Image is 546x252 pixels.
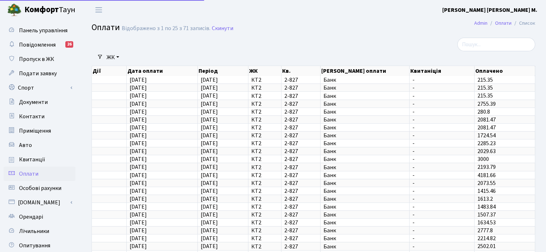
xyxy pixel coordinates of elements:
span: - [412,172,471,178]
span: [DATE] [130,179,147,187]
span: - [412,101,471,107]
span: [DATE] [201,155,218,163]
span: Банк [323,133,406,138]
a: Орендарі [4,210,75,224]
span: [DATE] [201,147,218,155]
span: [DATE] [201,124,218,132]
span: [DATE] [201,219,218,227]
span: КТ2 [251,180,278,186]
span: 1483.84 [477,203,496,211]
span: КТ2 [251,244,278,249]
span: Банк [323,220,406,225]
span: [DATE] [201,139,218,147]
span: Банк [323,156,406,162]
span: [DATE] [130,195,147,203]
span: - [412,244,471,249]
span: Банк [323,196,406,202]
span: 2-827 [284,85,318,91]
span: 2285.23 [477,139,496,147]
span: Банк [323,148,406,154]
th: Квитаніція [410,66,474,76]
span: Банк [323,101,406,107]
a: Подати заявку [4,66,75,81]
span: 2081.47 [477,116,496,124]
li: Список [512,19,535,27]
span: - [412,125,471,130]
span: КТ2 [251,212,278,218]
span: [DATE] [130,211,147,219]
span: КТ2 [251,220,278,225]
a: Авто [4,138,75,152]
th: Дії [92,66,127,76]
span: КТ2 [251,125,278,130]
span: [DATE] [201,163,218,171]
span: КТ2 [251,204,278,210]
a: Приміщення [4,124,75,138]
span: - [412,156,471,162]
a: [PERSON_NAME] [PERSON_NAME] М. [442,6,537,14]
span: - [412,180,471,186]
span: 2-827 [284,204,318,210]
span: 2-827 [284,156,318,162]
span: 2-827 [284,141,318,146]
span: [DATE] [130,155,147,163]
span: 2-827 [284,212,318,218]
span: 2-827 [284,236,318,241]
span: 2214.82 [477,234,496,242]
span: Банк [323,77,406,83]
span: [DATE] [130,76,147,84]
span: 2-827 [284,93,318,99]
span: 2-827 [284,148,318,154]
span: 2-827 [284,165,318,170]
span: 1613.2 [477,195,493,203]
span: - [412,77,471,83]
span: 2-827 [284,101,318,107]
span: [DATE] [201,203,218,211]
span: - [412,117,471,123]
span: 2-827 [284,196,318,202]
span: - [412,141,471,146]
span: Банк [323,236,406,241]
a: Admin [474,19,487,27]
span: [DATE] [201,132,218,139]
th: [PERSON_NAME] оплати [321,66,410,76]
span: [DATE] [201,227,218,234]
span: Опитування [19,242,50,249]
span: 2081.47 [477,124,496,132]
span: [DATE] [201,211,218,219]
span: [DATE] [130,234,147,242]
span: - [412,212,471,218]
span: [DATE] [201,171,218,179]
span: Оплати [19,170,38,178]
span: Контакти [19,113,45,120]
span: Повідомлення [19,41,56,49]
span: Банк [323,212,406,218]
span: КТ2 [251,117,278,123]
span: Банк [323,228,406,233]
span: [DATE] [201,243,218,251]
span: 2-827 [284,109,318,115]
span: 215.35 [477,76,493,84]
span: 2193.79 [477,163,496,171]
span: Особові рахунки [19,184,61,192]
span: Банк [323,93,406,99]
span: КТ2 [251,188,278,194]
span: 2-827 [284,125,318,130]
span: [DATE] [201,108,218,116]
span: [DATE] [130,227,147,234]
span: [DATE] [201,187,218,195]
a: Повідомлення26 [4,38,75,52]
span: [DATE] [130,203,147,211]
span: Банк [323,109,406,115]
span: КТ2 [251,109,278,115]
span: - [412,109,471,115]
span: 2-827 [284,133,318,138]
nav: breadcrumb [463,16,546,31]
span: [DATE] [201,116,218,124]
a: Документи [4,95,75,109]
span: - [412,148,471,154]
div: Відображено з 1 по 25 з 71 записів. [122,25,210,32]
span: [DATE] [201,234,218,242]
span: 215.35 [477,92,493,100]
